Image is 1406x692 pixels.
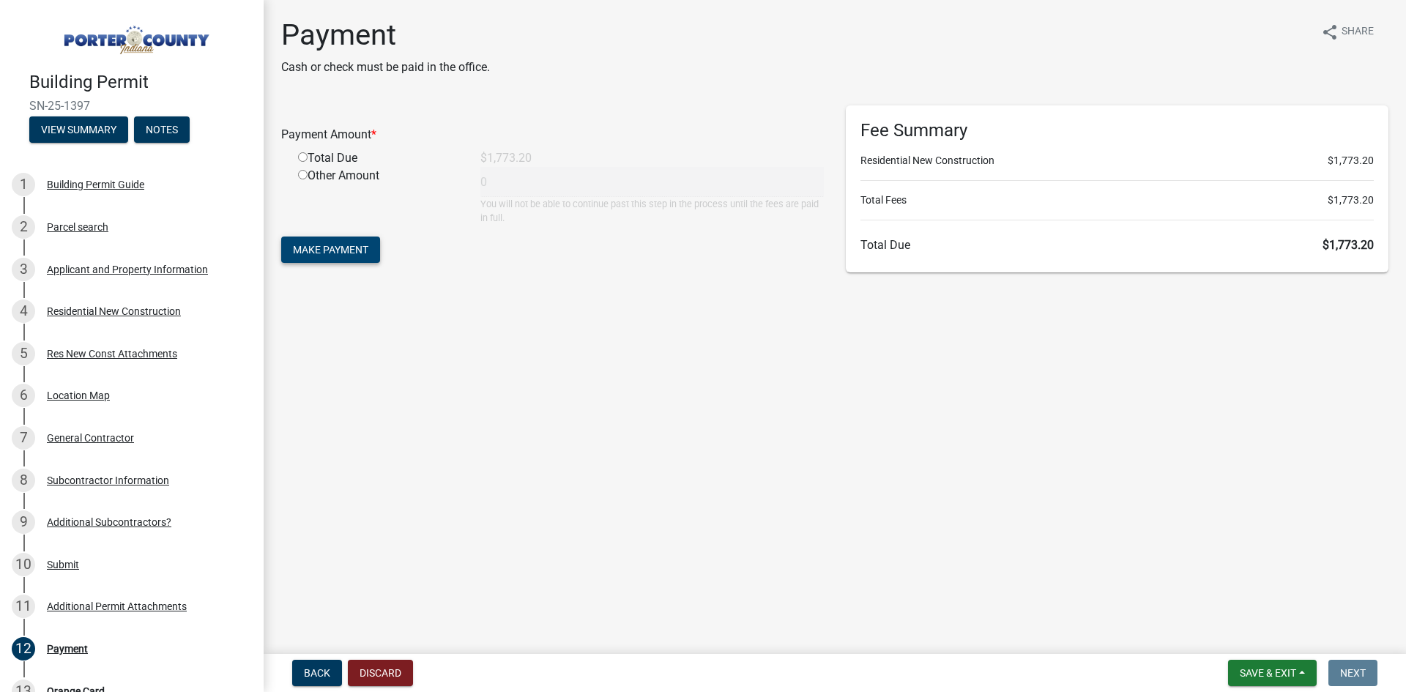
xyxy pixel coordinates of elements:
div: Additional Subcontractors? [47,517,171,527]
button: Back [292,660,342,686]
span: Back [304,667,330,679]
img: Porter County, Indiana [29,15,240,56]
div: 3 [12,258,35,281]
div: General Contractor [47,433,134,443]
span: Make Payment [293,244,368,256]
span: $1,773.20 [1323,238,1374,252]
div: Other Amount [287,167,469,225]
div: 1 [12,173,35,196]
div: Total Due [287,149,469,167]
wm-modal-confirm: Summary [29,124,128,136]
div: Residential New Construction [47,306,181,316]
button: shareShare [1309,18,1385,46]
h6: Fee Summary [860,120,1374,141]
div: 2 [12,215,35,239]
div: Building Permit Guide [47,179,144,190]
h1: Payment [281,18,490,53]
div: Payment [47,644,88,654]
span: $1,773.20 [1328,153,1374,168]
span: Next [1340,667,1366,679]
span: Save & Exit [1240,667,1296,679]
span: $1,773.20 [1328,193,1374,208]
div: 11 [12,595,35,618]
div: 6 [12,384,35,407]
div: Res New Const Attachments [47,349,177,359]
li: Residential New Construction [860,153,1374,168]
div: 10 [12,553,35,576]
div: 7 [12,426,35,450]
button: Make Payment [281,237,380,263]
div: Subcontractor Information [47,475,169,485]
div: 5 [12,342,35,365]
span: Share [1342,23,1374,41]
wm-modal-confirm: Notes [134,124,190,136]
h4: Building Permit [29,72,252,93]
div: Location Map [47,390,110,401]
button: View Summary [29,116,128,143]
div: Submit [47,559,79,570]
div: Additional Permit Attachments [47,601,187,611]
h6: Total Due [860,238,1374,252]
p: Cash or check must be paid in the office. [281,59,490,76]
button: Discard [348,660,413,686]
span: SN-25-1397 [29,99,234,113]
button: Next [1328,660,1377,686]
i: share [1321,23,1339,41]
button: Save & Exit [1228,660,1317,686]
div: 12 [12,637,35,661]
div: 4 [12,300,35,323]
div: 9 [12,510,35,534]
button: Notes [134,116,190,143]
div: Applicant and Property Information [47,264,208,275]
div: Payment Amount [270,126,835,144]
div: Parcel search [47,222,108,232]
li: Total Fees [860,193,1374,208]
div: 8 [12,469,35,492]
